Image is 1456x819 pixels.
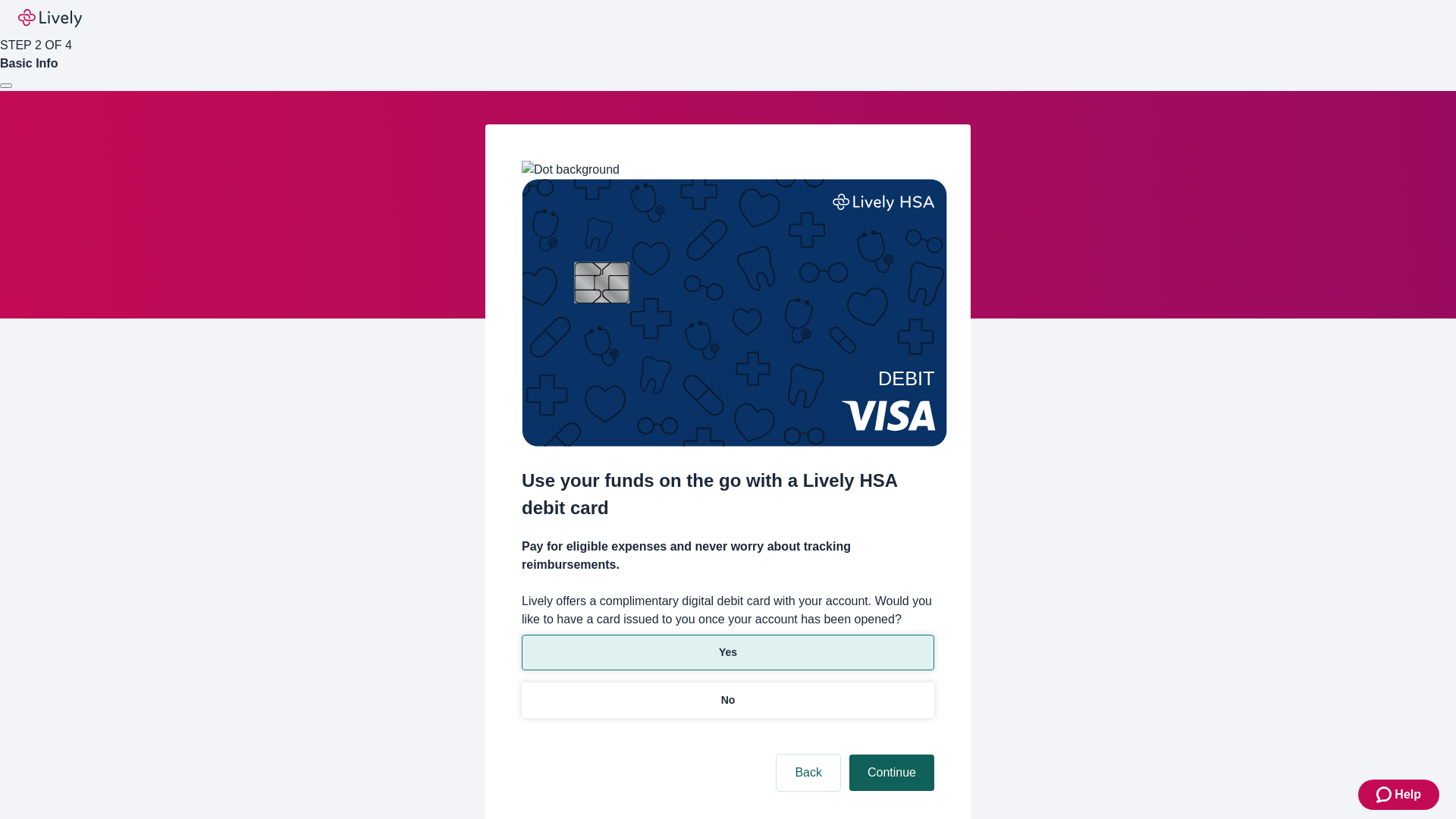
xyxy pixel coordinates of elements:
[522,467,934,522] h2: Use your funds on the go with a Lively HSA debit card
[522,538,934,574] h4: Pay for eligible expenses and never worry about tracking reimbursements.
[1395,786,1421,804] span: Help
[719,645,737,661] p: Yes
[522,161,620,179] img: Dot background
[18,9,82,27] img: Lively
[522,592,934,629] label: Lively offers a complimentary digital debit card with your account. Would you like to have a card...
[777,755,840,791] button: Back
[522,635,934,670] button: Yes
[522,179,947,447] img: Debit card
[849,755,934,791] button: Continue
[1376,786,1395,804] svg: Zendesk support icon
[522,682,934,718] button: No
[721,692,736,708] p: No
[1358,780,1439,810] button: Zendesk support iconHelp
